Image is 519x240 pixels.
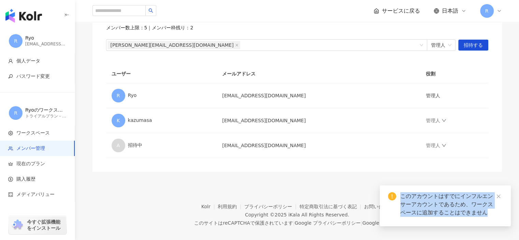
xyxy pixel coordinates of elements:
[16,58,40,65] span: 個人データ
[117,117,120,124] span: K
[107,41,240,49] span: a.sugiyama@relo.jp
[106,65,217,83] th: ユーザー
[218,204,244,209] a: 利用規約
[117,92,120,99] span: R
[485,7,489,15] span: R
[11,220,24,230] img: chrome extension
[442,143,446,148] span: down
[8,74,13,79] span: key
[361,220,362,226] span: |
[111,41,234,49] span: [PERSON_NAME][EMAIL_ADDRESS][DOMAIN_NAME]
[16,176,35,183] span: 購入履歴
[431,40,451,51] span: 管理人
[201,204,218,209] a: Kolr
[27,219,64,231] span: 今すぐ拡張機能をインストール
[458,40,488,51] button: 招待する
[9,216,66,234] a: chrome extension今すぐ拡張機能をインストール
[217,108,420,133] td: [EMAIL_ADDRESS][DOMAIN_NAME]
[235,43,239,47] span: close
[112,89,212,102] div: Ryo
[382,7,420,15] span: サービスに戻る
[362,220,400,226] a: Google 利用規約
[194,219,400,227] span: このサイトはreCAPTCHAで保護されています
[112,114,212,127] div: kazumasa
[442,118,446,123] span: down
[16,73,50,80] span: パスワード変更
[217,65,420,83] th: メールアドレス
[388,192,396,200] span: exclamation-circle
[25,41,66,47] div: [EMAIL_ADDRESS][DOMAIN_NAME]
[148,8,153,13] span: search
[426,118,446,123] a: 管理人
[8,177,13,182] span: dollar
[426,143,446,148] a: 管理人
[217,83,420,108] td: [EMAIL_ADDRESS][DOMAIN_NAME]
[374,7,420,15] a: サービスに戻る
[8,192,13,197] span: calculator
[294,220,361,226] a: Google プライバシーポリシー
[217,133,420,158] td: [EMAIL_ADDRESS][DOMAIN_NAME]
[14,37,17,45] span: R
[244,204,300,209] a: プライバシーポリシー
[16,145,45,152] span: メンバー管理
[245,212,349,217] div: Copyright © 2025 All Rights Reserved.
[25,35,66,42] div: Ryo
[288,212,300,217] a: iKala
[442,7,458,15] span: 日本語
[400,192,503,217] div: このアカウントはすでにインフルエンサーアカウントであるため、ワークスペースに追加することはできません
[16,160,45,167] span: 現在のプラン
[25,113,66,119] div: トライアルプラン - 1メンバー
[299,204,364,209] a: 特定商取引法に基づく表記
[117,142,120,149] span: A
[293,220,295,226] span: |
[112,139,212,152] div: 招待中
[496,194,501,199] span: close
[420,65,488,83] th: 役割
[16,130,50,137] span: ワークスペース
[464,40,483,51] span: 招待する
[16,191,55,198] span: メディアバリュー
[14,109,17,117] span: R
[420,83,488,108] td: 管理人
[25,107,66,114] div: Ryoのワークスペース
[106,25,193,31] span: メンバー数上限：5 ｜ メンバー枠残り：2
[5,9,42,23] img: logo
[364,204,393,209] a: お問い合わせ
[8,59,13,63] span: user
